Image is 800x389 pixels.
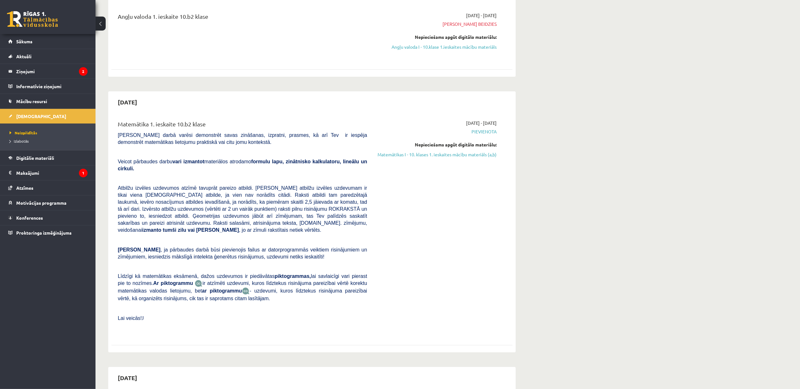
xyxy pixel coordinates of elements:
span: Motivācijas programma [16,200,67,206]
span: Proktoringa izmēģinājums [16,230,72,236]
a: Ziņojumi2 [8,64,88,79]
a: Konferences [8,210,88,225]
span: Līdzīgi kā matemātikas eksāmenā, dažos uzdevumos ir piedāvātas lai savlaicīgi vari pierast pie to... [118,273,367,286]
div: Nepieciešams apgūt digitālo materiālu: [377,141,497,148]
span: , ja pārbaudes darbā būsi pievienojis failus ar datorprogrammās veiktiem risinājumiem un zīmējumi... [118,247,367,259]
a: Matemātikas I - 10. klases 1. ieskaites mācību materiāls (a,b) [377,151,497,158]
i: 2 [79,67,88,76]
a: Neizpildītās [10,130,89,136]
a: Informatīvie ziņojumi [8,79,88,94]
span: Mācību resursi [16,98,47,104]
b: formulu lapu, zinātnisko kalkulatoru, lineālu un cirkuli. [118,159,367,171]
a: [DEMOGRAPHIC_DATA] [8,109,88,124]
a: Angļu valoda I - 10.klase 1.ieskaites mācību materiāls [377,44,497,50]
legend: Ziņojumi [16,64,88,79]
a: Motivācijas programma [8,195,88,210]
span: Atbilžu izvēles uzdevumos atzīmē tavuprāt pareizo atbildi. [PERSON_NAME] atbilžu izvēles uzdevuma... [118,185,367,233]
legend: Maksājumi [16,166,88,180]
span: [DATE] - [DATE] [466,12,497,19]
span: [DEMOGRAPHIC_DATA] [16,113,66,119]
span: [PERSON_NAME] beidzies [377,21,497,27]
b: Ar piktogrammu [153,280,193,286]
i: 1 [79,169,88,177]
b: vari izmantot [173,159,204,164]
div: Nepieciešams apgūt digitālo materiālu: [377,34,497,40]
span: J [142,315,144,321]
span: Neizpildītās [10,130,37,135]
span: Digitālie materiāli [16,155,54,161]
a: Sākums [8,34,88,49]
a: Mācību resursi [8,94,88,109]
a: Digitālie materiāli [8,151,88,165]
a: Proktoringa izmēģinājums [8,225,88,240]
b: izmanto [142,227,161,233]
h2: [DATE] [111,370,144,385]
span: [PERSON_NAME] darbā varēsi demonstrēt savas zināšanas, izpratni, prasmes, kā arī Tev ir iespēja d... [118,132,367,145]
span: [DATE] - [DATE] [466,120,497,126]
a: Atzīmes [8,180,88,195]
img: JfuEzvunn4EvwAAAAASUVORK5CYII= [195,280,202,287]
h2: [DATE] [111,95,144,110]
span: Atzīmes [16,185,33,191]
b: ar piktogrammu [202,288,242,294]
span: Lai veicās! [118,315,142,321]
legend: Informatīvie ziņojumi [16,79,88,94]
a: Maksājumi1 [8,166,88,180]
b: piktogrammas, [275,273,311,279]
img: wKvN42sLe3LLwAAAABJRU5ErkJggg== [242,287,250,295]
a: Rīgas 1. Tālmācības vidusskola [7,11,58,27]
span: [PERSON_NAME] [118,247,160,252]
span: Veicot pārbaudes darbu materiālos atrodamo [118,159,367,171]
span: ir atzīmēti uzdevumi, kuros līdztekus risinājuma pareizībai vērtē korektu matemātikas valodas lie... [118,280,367,294]
span: Izlabotās [10,138,29,144]
div: Angļu valoda 1. ieskaite 10.b2 klase [118,12,367,24]
a: Aktuāli [8,49,88,64]
span: Konferences [16,215,43,221]
span: Aktuāli [16,53,32,59]
b: tumši zilu vai [PERSON_NAME] [163,227,239,233]
span: Pievienota [377,128,497,135]
a: Izlabotās [10,138,89,144]
span: Sākums [16,39,32,44]
div: Matemātika 1. ieskaite 10.b2 klase [118,120,367,131]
